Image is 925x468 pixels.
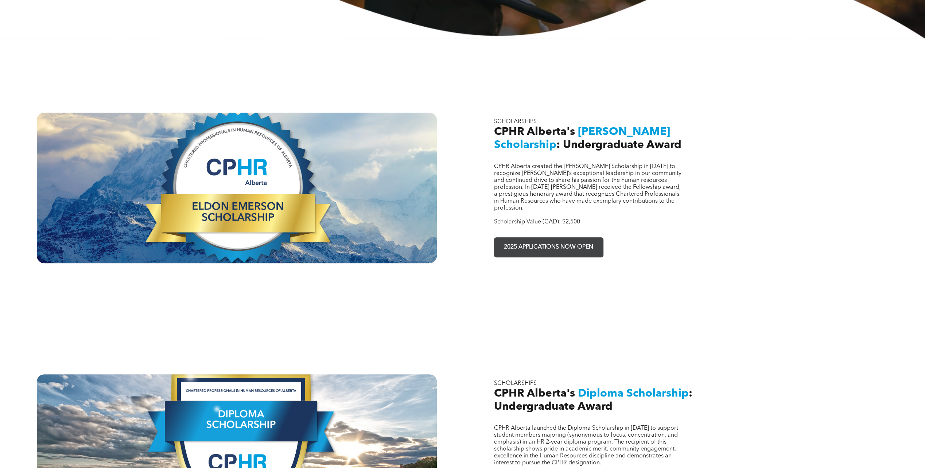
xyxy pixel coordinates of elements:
[556,140,681,151] span: : Undergraduate Award
[494,164,681,211] span: CPHR Alberta created the [PERSON_NAME] Scholarship in [DATE] to recognize [PERSON_NAME]’s excepti...
[494,388,692,412] span: : Undergraduate Award
[501,240,596,254] span: 2025 APPLICATIONS NOW OPEN
[494,237,603,257] a: 2025 APPLICATIONS NOW OPEN
[494,425,678,466] span: CPHR Alberta launched the Diploma Scholarship in [DATE] to support student members majoring (syno...
[494,126,670,151] span: [PERSON_NAME] Scholarship
[494,126,575,137] span: CPHR Alberta's
[578,388,689,399] span: Diploma Scholarship
[494,381,537,386] span: SCHOLARSHIPS
[494,388,575,399] span: CPHR Alberta's
[494,219,580,225] span: Scholarship Value (CAD): $2,500
[494,119,537,125] span: SCHOLARSHIPS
